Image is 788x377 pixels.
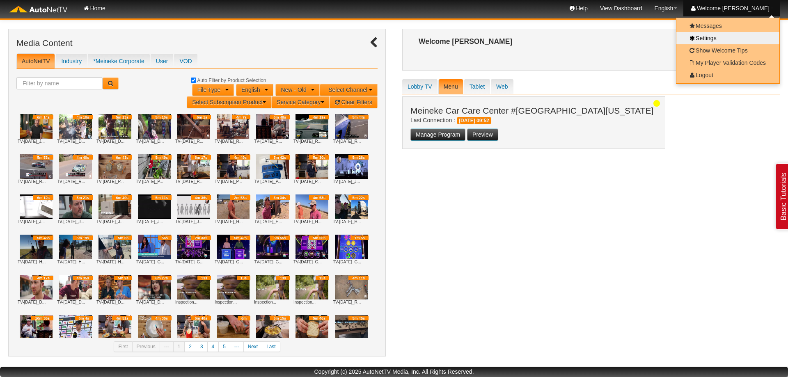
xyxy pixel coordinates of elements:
p: 5m 55s [273,235,286,241]
p: 6m 27s [155,275,168,281]
p: 5m 10s [155,114,168,120]
p: TV-[DATE]_P... [215,176,252,184]
button: Manage Program [410,128,465,141]
span: New - Old [281,87,306,93]
img: TV-Sep25_RACER_DTM_MDTM-202401-4_Clip 2.mp4 [295,114,328,139]
p: 5m 13s [116,114,128,120]
p: TV-[DATE]_R... [57,336,94,345]
p: 5m 42s [234,235,247,241]
img: TV-Sep25_Pro Home Cooks_10 foods I will never buy from the store again_Clip 1.mp4 [295,154,328,179]
img: TV-Aug25_RACER_DTM_MDTM-202401-3_All.mp4 [59,315,92,340]
p: 4m 11s [352,275,365,281]
img: TV-Sep25_GSN_Bingo Blitz - My Cup Runneth Over - 1017 - Full Episode - AutoNet_Clip 1.mp4 [295,235,328,259]
a: AutoNetTV [16,53,55,69]
p: TV-[DATE]_R... [57,176,94,184]
img: TV-Sep25_RACER_2024 Pikes Peak Hillclimb_MPPK-202401-3_Clip 2.mp4 [20,154,53,179]
p: 56s [162,235,168,241]
img: Inspection Twice A Year Family_LTV_MR_25.mp4 [256,275,289,299]
button: Service Category [271,96,329,108]
p: 4m 36s [195,195,207,201]
p: 4m 51s [116,315,128,321]
p: TV-[DATE]_H... [18,256,55,264]
a: 4 [208,341,219,352]
a: 3 [196,341,208,352]
span: [DATE] 09:52 [457,117,491,124]
img: TV-Aug25_Pro Home Cooks_How many meals can I create with 50 dollars_Clip 2.mp4 [256,315,289,340]
p: 13s [280,275,286,281]
p: 6m 14s [37,114,50,120]
a: Settings [680,33,774,43]
span: Select Channel [328,87,367,93]
p: Inspection... [215,296,252,304]
p: TV-[DATE]_P... [333,336,370,345]
p: TV-[DATE]_P... [136,176,173,184]
button: Select Subscription Product [187,96,271,108]
a: My Player Validation Codes [680,57,774,68]
p: TV-[DATE]_P... [96,176,133,184]
p: 3m 34s [273,195,286,201]
p: Last Connection : [410,117,657,124]
p: TV-[DATE]_P... [254,336,291,345]
p: Inspection... [293,296,330,304]
button: English [236,84,274,96]
img: TV-Aug25_Pro Home Cooks_How many meals can I create with 50 dollars_Clip 1.mp4 [295,315,328,340]
img: TV-Sep25_How Ridiculous_Extreme protect the egg challenge_Clip 1.mp4 [98,235,131,259]
p: TV-[DATE]_D... [18,296,55,304]
p: 5m 50s [313,235,325,241]
a: *Meineke Corporate [88,53,150,69]
a: Web [491,79,513,94]
p: 6m 1s [197,114,207,120]
img: InspectionTwice A Year Family_VRT_MR_25.mp4 [177,275,210,299]
p: TV-[DATE]_P... [136,336,173,345]
p: 5m 45s [352,315,365,321]
img: TV-Sep25_How Ridiculous_Giant axe vs 10 fire extinguishers_Clip 2.mp4 [256,194,289,219]
span: Meineke Car Care Center #[GEOGRAPHIC_DATA][US_STATE] [410,106,653,115]
img: TV-Sep25_Jon Rettinger_Too small to work right - Aurzen Projector_All.mp4 [20,114,53,139]
p: TV-[DATE]_D... [57,135,94,144]
p: TV-[DATE]_H... [57,256,94,264]
img: TV-Aug25_RACER_Racers Roundtable with Danny Sullivan and Tony Stewart_MRRT-010100-2_All.mp4 [20,315,53,340]
p: 10m 36s [35,315,50,321]
img: TV-Sep25_RACER_DTM_MDTM-202401-4_Clip 1.mp4 [335,114,368,139]
p: 4m 40s [76,155,89,160]
img: Inspection Twice A Year Family_HRZ_MR_25.mp4 [295,275,328,299]
p: 6m 43s [116,155,128,160]
button: New - Old [275,84,320,96]
a: User [151,53,174,69]
p: TV-[DATE]_R... [333,296,370,304]
img: TV-Sep25_Drew Binsky_Entering Chinas only muslim state_Clip 1.mp4 [138,275,171,299]
p: TV-[DATE]_J... [96,216,133,224]
p: 5m 42s [273,155,286,160]
img: TV-Aug25_Pro Home Cooks_Full tour of my abundant one acre suburban homestead_Clip 2.mp4 [335,315,368,340]
img: TV-Sep25_RACER_Racers Roundtable with Danny Sullivan and Tony Stewart_MRRT-010100-3_Clip 1.mp4 [256,114,289,139]
img: TV-Sep25_GSN_Bingo Blitz - My Cup Runneth Over - 1017 - Full Episode - AutoNet_Clip 3.mp4 [217,235,250,259]
p: 4m 19s [313,114,325,120]
img: TV-Sep25_How Ridiculous_Giant axe vs 10 fire extinguishers_Clip 3.mp4 [217,194,250,219]
p: TV-[DATE]_R... [215,135,252,144]
img: TV-Sep25_Pro Home Cooks_10 foods I will never buy from the store again_Clip 2.mp4 [256,154,289,179]
img: TV-Sep25_Jon Rettinger_Whats actually wrong with Samsung_Clip 2.mp4 [335,154,368,179]
img: TV-Sep25_Jon Rettinger_Whats actually wrong with Samsung_Clip 1.mp4 [20,194,53,219]
img: TV-Sep25_How Ridiculous_Giant axe vs 10 fire extinguishers_Clip 1.mp4 [295,194,328,219]
p: 6m 40s [116,195,128,201]
p: 5m 19s [76,235,89,241]
img: TV-Aug25_Pro Home Cooks_I grew a McDonalds 2 meal_Clip 3.mp4 [98,315,131,340]
p: 5m 43s [37,235,50,241]
img: TV-Sep25_Drew Binsky_Entering Chinas only muslim state_Clip 2.mp4 [98,275,131,299]
p: Inspection... [254,296,291,304]
img: TV-Sep25_GSN_Flip Side - Dance - AutoNet.mp4 [138,235,171,259]
p: TV-[DATE]_D... [136,296,173,304]
p: TV-[DATE]_H... [96,256,133,264]
p: 5m 26s [352,155,365,160]
p: 6m 48s [273,114,286,120]
span: Media Content [16,38,73,48]
a: Tablet [464,79,490,94]
span: File Type [197,87,221,93]
input: Filter by name [16,77,103,89]
p: TV-[DATE]_G... [136,256,173,264]
p: 5m 30s [313,155,325,160]
img: TV-Sep25_GSN_Beat The Bridge - Prequels - AutoNet.mp4 [335,235,368,259]
p: 4m 49s [234,155,247,160]
img: TV-Aug25_RACER_Stacey Davids Gearz_MGRZ-180100-2_All.mp4 [335,275,368,299]
p: 6m 4s [78,315,89,321]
